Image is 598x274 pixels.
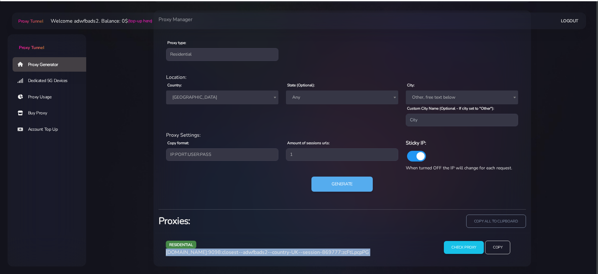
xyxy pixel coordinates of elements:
span: Any [286,90,398,104]
div: Location: [162,74,522,81]
span: Proxy Tunnel [19,45,44,51]
span: United Kingdom [166,90,278,104]
span: United Kingdom [170,93,275,102]
input: Check Proxy [444,241,484,254]
a: Proxy Generator [13,57,91,72]
span: [DOMAIN_NAME]:9098:closest--adwfbads2--country-UK--session-869777:zcFtLpcpPG [166,249,369,256]
button: Generate [311,177,373,192]
a: (top-up here) [128,18,152,24]
a: Proxy Tunnel [17,16,43,26]
a: Dedicated 5G Devices [13,74,91,88]
span: Any [290,93,394,102]
label: City: [407,82,415,88]
h6: Sticky IP: [406,139,518,147]
label: Proxy type: [167,40,186,46]
a: Buy Proxy [13,106,91,120]
span: Other, free text below [410,93,514,102]
input: City [406,114,518,126]
iframe: Webchat Widget [567,244,590,266]
div: Proxy Settings: [162,131,522,139]
span: Proxy Tunnel [18,18,43,24]
span: residential [166,241,197,249]
input: Copy [485,241,510,254]
span: When turned OFF the IP will change for each request. [406,165,512,171]
input: copy all to clipboard [466,215,526,228]
h3: Proxies: [159,215,338,227]
label: Country: [167,82,182,88]
label: State (Optional): [287,82,315,88]
label: Copy format: [167,140,189,146]
a: Account Top Up [13,122,91,137]
a: Logout [561,15,578,27]
span: Other, free text below [406,90,518,104]
label: Amount of sessions urls: [287,140,330,146]
li: Welcome adwfbads2. Balance: 0$ [43,17,152,25]
a: Proxy Usage [13,90,91,104]
label: Custom City Name (Optional - If city set to "Other"): [407,106,494,111]
a: Proxy Tunnel [8,34,86,51]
